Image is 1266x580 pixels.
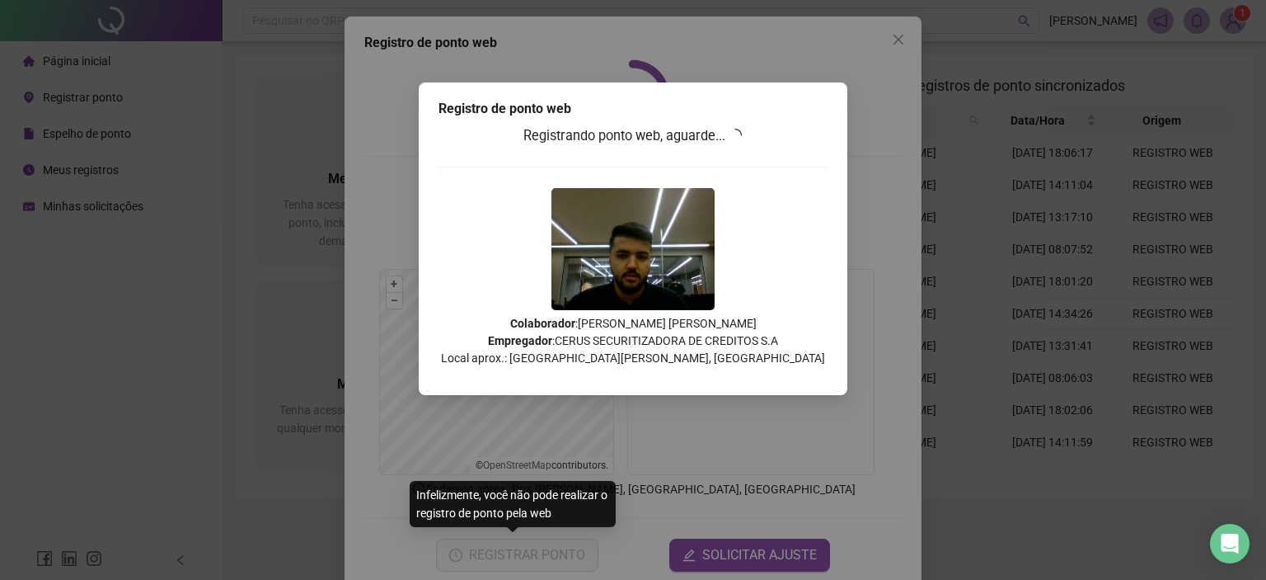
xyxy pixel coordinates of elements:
span: loading [729,129,742,142]
div: Open Intercom Messenger [1210,524,1250,563]
p: : [PERSON_NAME] [PERSON_NAME] : CERUS SECURITIZADORA DE CREDITOS S.A Local aprox.: [GEOGRAPHIC_DA... [438,315,828,367]
div: Infelizmente, você não pode realizar o registro de ponto pela web [410,481,616,527]
strong: Colaborador [510,317,575,330]
h3: Registrando ponto web, aguarde... [438,125,828,147]
div: Registro de ponto web [438,99,828,119]
strong: Empregador [488,334,552,347]
img: 9k= [551,188,715,310]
